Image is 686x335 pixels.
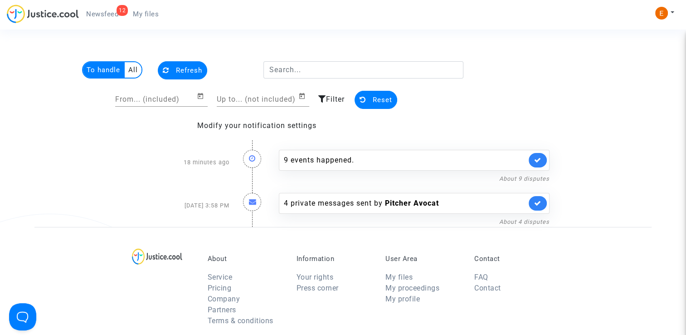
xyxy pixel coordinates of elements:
[499,218,550,225] a: About 4 disputes
[499,175,550,182] a: About 9 disputes
[130,184,236,227] div: [DATE] 3:58 PM
[158,61,207,79] button: Refresh
[126,7,166,21] a: My files
[117,5,128,16] div: 12
[208,295,240,303] a: Company
[130,141,236,184] div: 18 minutes ago
[284,198,526,209] div: 4 private messages sent by
[297,273,334,281] a: Your rights
[297,255,372,263] p: Information
[125,62,141,78] multi-toggle-item: All
[86,10,118,18] span: Newsfeed
[385,284,439,292] a: My proceedings
[83,62,125,78] multi-toggle-item: To handle
[197,91,208,102] button: Open calendar
[7,5,79,23] img: jc-logo.svg
[326,95,345,103] span: Filter
[298,91,309,102] button: Open calendar
[385,199,439,207] b: Pitcher Avocat
[176,66,202,74] span: Refresh
[373,96,392,104] span: Reset
[297,284,339,292] a: Press corner
[263,61,463,79] input: Search...
[385,255,461,263] p: User Area
[132,248,182,265] img: logo-lg.svg
[355,91,397,109] button: Reset
[208,273,233,281] a: Service
[655,7,668,20] img: ACg8ocIeiFvHKe4dA5oeRFd_CiCnuxWUEc1A2wYhRJE3TTWt=s96-c
[133,10,159,18] span: My files
[474,255,550,263] p: Contact
[474,273,488,281] a: FAQ
[208,284,232,292] a: Pricing
[208,316,273,325] a: Terms & conditions
[385,295,420,303] a: My profile
[208,255,283,263] p: About
[474,284,501,292] a: Contact
[9,303,36,330] iframe: Help Scout Beacon - Open
[79,7,126,21] a: 12Newsfeed
[385,273,413,281] a: My files
[284,155,526,166] div: 9 events happened.
[208,305,236,314] a: Partners
[197,121,316,130] a: Modify your notification settings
